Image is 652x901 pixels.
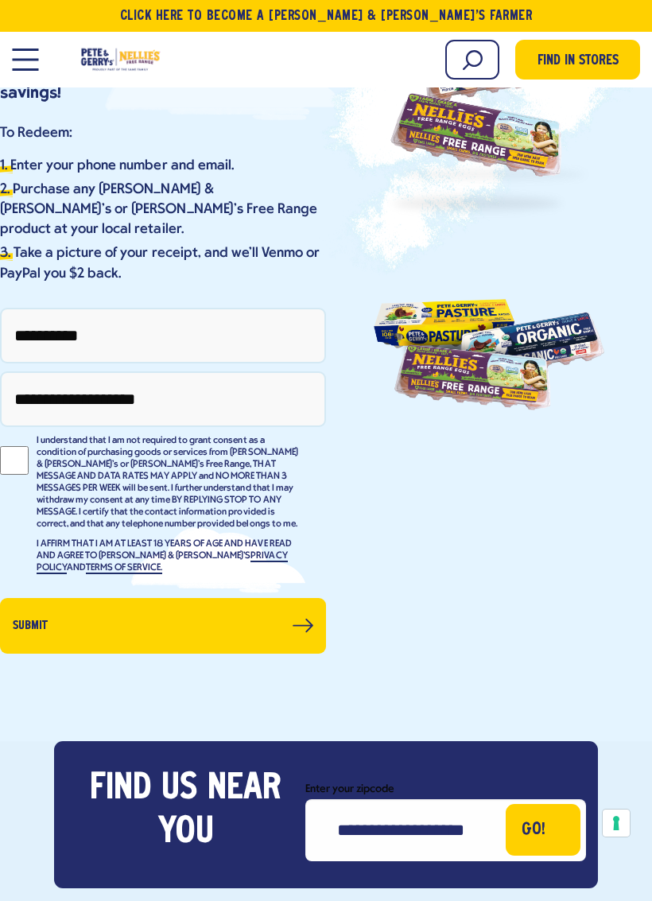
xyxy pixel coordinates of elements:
[37,551,288,574] a: PRIVACY POLICY
[86,563,162,574] a: TERMS OF SERVICE.
[445,40,499,80] input: Search
[37,435,304,530] p: I understand that I am not required to grant consent as a condition of purchasing goods or servic...
[515,40,640,80] a: Find in Stores
[506,804,580,856] button: Go!
[603,810,630,837] button: Your consent preferences for tracking technologies
[305,779,586,799] label: Enter your zipcode
[37,538,304,574] p: I AFFIRM THAT I AM AT LEAST 18 YEARS OF AGE AND HAVE READ AND AGREE TO [PERSON_NAME] & [PERSON_NA...
[12,49,38,71] button: Open Mobile Menu Modal Dialog
[538,51,619,72] span: Find in Stores
[66,767,305,855] h3: Find us near you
